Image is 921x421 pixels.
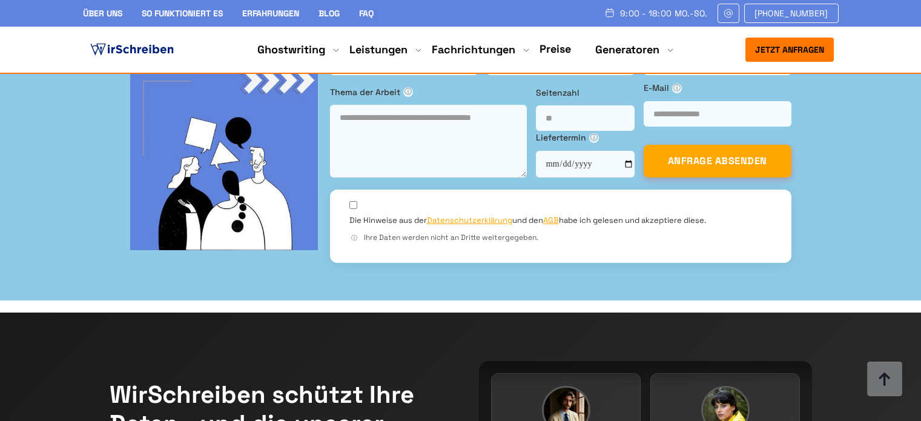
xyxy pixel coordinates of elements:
[319,8,340,19] a: Blog
[744,4,839,23] a: [PHONE_NUMBER]
[142,8,223,19] a: So funktioniert es
[543,215,559,225] a: AGB
[242,8,299,19] a: Erfahrungen
[349,215,706,226] label: Die Hinweise aus der und den habe ich gelesen und akzeptiere diese.
[620,8,708,18] span: 9:00 - 18:00 Mo.-So.
[589,133,599,143] span: ⓘ
[536,131,635,144] label: Liefertermin
[644,145,791,177] button: ANFRAGE ABSENDEN
[745,38,834,62] button: Jetzt anfragen
[644,81,791,94] label: E-Mail
[432,42,515,57] a: Fachrichtungen
[403,87,413,97] span: ⓘ
[540,42,571,56] a: Preise
[536,86,635,99] label: Seitenzahl
[349,42,408,57] a: Leistungen
[672,84,682,93] span: ⓘ
[257,42,325,57] a: Ghostwriting
[867,362,903,398] img: button top
[88,41,176,59] img: logo ghostwriter-österreich
[349,233,359,243] span: ⓘ
[754,8,828,18] span: [PHONE_NUMBER]
[130,62,318,250] img: bg
[349,232,772,244] div: Ihre Daten werden nicht an Dritte weitergegeben.
[359,8,374,19] a: FAQ
[83,8,122,19] a: Über uns
[330,85,527,99] label: Thema der Arbeit
[427,215,512,225] a: Datenschutzerklärung
[723,8,734,18] img: Email
[595,42,659,57] a: Generatoren
[604,8,615,18] img: Schedule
